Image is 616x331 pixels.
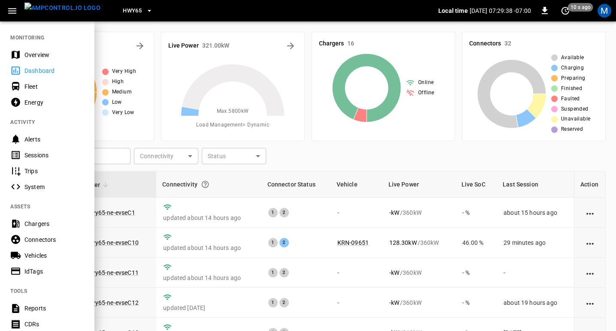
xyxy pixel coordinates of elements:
[24,66,84,75] div: Dashboard
[24,320,84,328] div: CDRs
[24,98,84,107] div: Energy
[24,82,84,91] div: Fleet
[24,51,84,59] div: Overview
[24,167,84,175] div: Trips
[438,6,468,15] p: Local time
[568,3,593,12] span: 10 s ago
[470,6,531,15] p: [DATE] 07:29:38 -07:00
[123,6,142,16] span: HWY65
[24,251,84,260] div: Vehicles
[24,183,84,191] div: System
[558,4,572,18] button: set refresh interval
[24,304,84,313] div: Reports
[24,135,84,144] div: Alerts
[24,267,84,276] div: IdTags
[24,220,84,228] div: Chargers
[24,151,84,159] div: Sessions
[598,4,611,18] div: profile-icon
[24,235,84,244] div: Connectors
[24,3,100,13] img: ampcontrol.io logo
